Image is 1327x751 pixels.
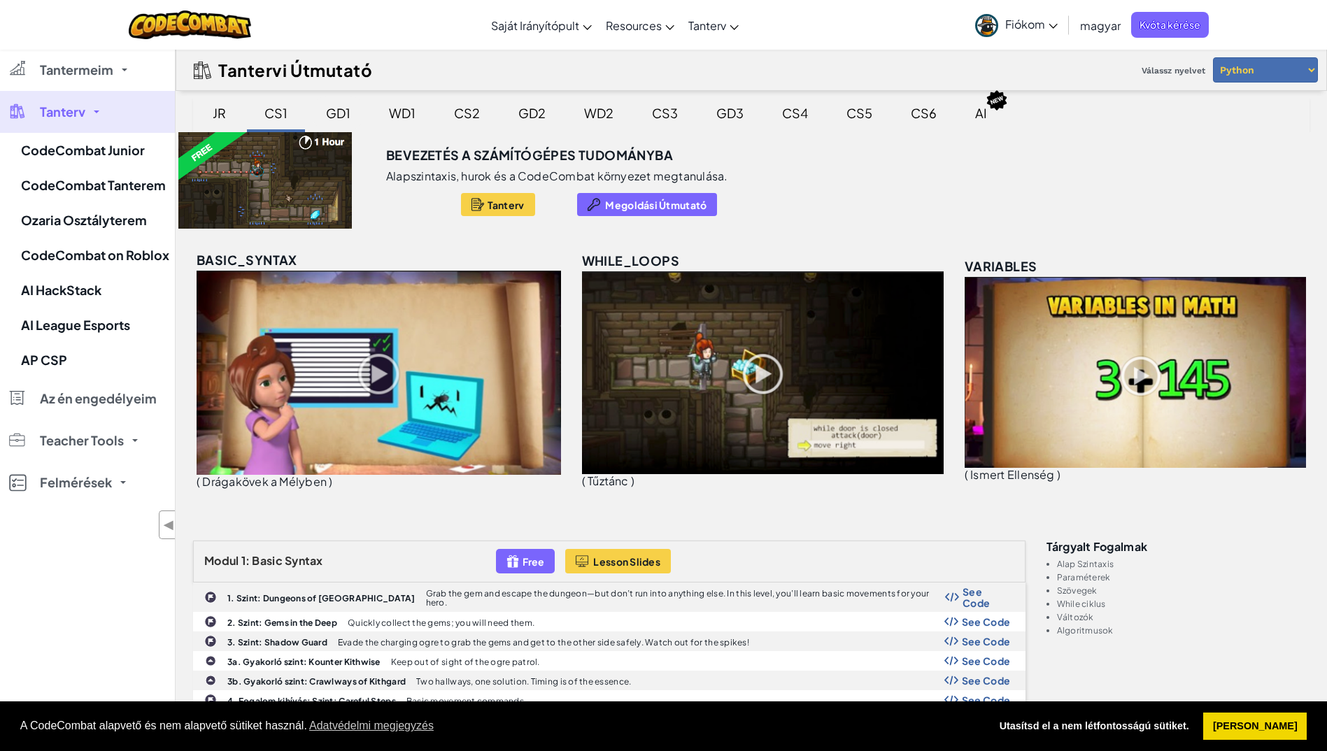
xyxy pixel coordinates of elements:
div: CS5 [832,96,886,129]
span: Teacher Tools [40,434,124,447]
span: Modul [204,553,239,568]
h3: Bevezetés a Számítógépes Tudományba [386,145,673,166]
img: Show Code Logo [944,656,958,666]
span: while_loops [582,252,679,269]
li: Szövegek [1057,586,1310,595]
span: Basic Syntax [252,553,322,568]
span: Saját Irányítópult [491,18,579,33]
b: 3. Szint: Shadow Guard [227,637,327,648]
b: 3a. Gyakorló szint: Kounter Kithwise [227,657,381,667]
div: JR [199,96,240,129]
div: CS4 [768,96,822,129]
h2: Tantervi Útmutató [218,60,373,80]
a: Fiókom [968,3,1065,47]
h3: Tárgyalt fogalmak [1046,541,1310,552]
p: Evade the charging ogre to grab the gems and get to the other side safely. Watch out for the spikes! [338,638,749,647]
span: See Code [963,586,1010,608]
button: Lesson Slides [565,549,671,573]
b: 2. Szint: Gems in the Deep [227,617,337,628]
span: Tanterv [40,106,85,118]
a: allow cookies [1203,713,1307,741]
div: GD2 [504,96,560,129]
img: avatar [975,14,998,37]
span: basic_syntax [197,252,297,268]
a: deny cookies [990,713,1198,741]
span: Felmérések [40,476,112,489]
span: magyar [1080,18,1121,33]
div: CS3 [638,96,692,129]
a: 4. Fogalom kihívás: Szint: Careful Steps Basic movement commands. Show Code Logo See Code [193,690,1026,710]
div: CS6 [897,96,951,129]
span: See Code [962,616,1011,627]
button: Tanterv [461,193,535,216]
span: See Code [962,655,1011,666]
span: ) [1057,467,1060,482]
img: while_loops_unlocked.png [582,271,944,474]
span: ( [965,467,968,482]
a: 1. Szint: Dungeons of [GEOGRAPHIC_DATA] Grab the gem and escape the dungeon—but don’t run into an... [193,582,1026,612]
li: Paraméterek [1057,573,1310,582]
a: 2. Szint: Gems in the Deep Quickly collect the gems; you will need them. Show Code Logo See Code [193,612,1026,631]
span: Tanterv [688,18,726,33]
img: basic_syntax_unlocked.png [197,271,561,475]
span: Fiókom [1005,17,1058,31]
a: Resources [599,6,681,44]
span: 1: [241,553,250,568]
span: Lesson Slides [593,556,660,567]
span: Az én engedélyeim [40,392,157,405]
img: Show Code Logo [945,592,959,602]
img: IconFreeLevelv2.svg [506,553,519,569]
a: Kvóta kérése [1131,12,1209,38]
span: ( [197,474,200,489]
span: Tanterv [488,199,525,210]
span: See Code [962,675,1011,686]
a: 3. Szint: Shadow Guard Evade the charging ogre to grab the gems and get to the other side safely.... [193,631,1026,651]
img: IconPracticeLevel.svg [205,655,216,666]
span: Tűztánc [588,473,629,488]
img: Show Code Logo [944,675,958,685]
p: Quickly collect the gems; you will need them. [348,618,534,627]
button: Megoldási Útmutató [577,193,717,216]
b: 4. Fogalom kihívás: Szint: Careful Steps [227,696,396,706]
img: IconPracticeLevel.svg [205,675,216,686]
li: Alap Szintaxis [1057,559,1310,568]
span: ( [582,473,586,488]
a: magyar [1073,6,1128,44]
img: variables_unlocked.png [965,277,1306,468]
img: Show Code Logo [944,695,958,705]
p: Grab the gem and escape the dungeon—but don’t run into anything else. In this level, you’ll learn... [426,589,946,607]
img: IconNew.svg [986,90,1008,111]
span: Válassz nyelvet [1136,60,1211,81]
img: CodeCombat logo [129,10,251,39]
p: Basic movement commands. [406,696,526,706]
img: Show Code Logo [944,636,958,646]
li: While ciklus [1057,599,1310,608]
li: Algoritmusok [1057,626,1310,635]
span: A CodeCombat alapvető és nem alapvető sütiket használ. [20,715,979,736]
p: Alapszintaxis, hurok és a CodeCombat környezet megtanulása. [386,169,728,183]
span: ) [329,474,332,489]
span: Resources [606,18,662,33]
span: Megoldási Útmutató [605,199,707,210]
a: learn more about cookies [307,715,436,736]
img: IconChallengeLevel.svg [204,591,217,603]
div: CS2 [440,96,494,129]
span: Free [523,556,544,567]
img: IconCurriculumGuide.svg [194,62,211,79]
b: 1. Szint: Dungeons of [GEOGRAPHIC_DATA] [227,593,416,603]
div: WD2 [570,96,627,129]
li: Változók [1057,613,1310,622]
span: See Code [962,636,1011,647]
img: Show Code Logo [944,617,958,627]
div: CS1 [250,96,301,129]
span: Drágakövek a Mélyben [202,474,327,489]
span: Ismert Ellenség [970,467,1054,482]
img: IconChallengeLevel.svg [204,694,217,706]
a: Saját Irányítópult [484,6,599,44]
a: 3b. Gyakorló szint: Crawlways of Kithgard Two hallways, one solution. Timing is of the essence. S... [193,671,1026,690]
span: ◀ [163,515,175,535]
div: GD1 [312,96,364,129]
